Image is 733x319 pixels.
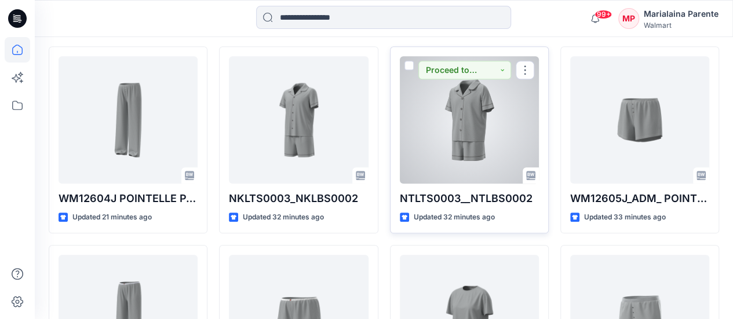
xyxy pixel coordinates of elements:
[59,190,198,207] p: WM12604J POINTELLE PANT-FAUX FLY & BUTTONS + PICOT
[570,190,709,207] p: WM12605J_ADM_ POINTELLE SHORT
[72,211,152,223] p: Updated 21 minutes ago
[414,211,495,223] p: Updated 32 minutes ago
[618,8,639,29] div: MP
[400,56,539,184] a: NTLTS0003__NTLBS0002
[59,56,198,184] a: WM12604J POINTELLE PANT-FAUX FLY & BUTTONS + PICOT
[644,7,719,21] div: Marialaina Parente
[400,190,539,207] p: NTLTS0003__NTLBS0002
[229,190,368,207] p: NKLTS0003_NKLBS0002
[570,56,709,184] a: WM12605J_ADM_ POINTELLE SHORT
[243,211,324,223] p: Updated 32 minutes ago
[595,10,612,19] span: 99+
[584,211,666,223] p: Updated 33 minutes ago
[229,56,368,184] a: NKLTS0003_NKLBS0002
[644,21,719,30] div: Walmart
